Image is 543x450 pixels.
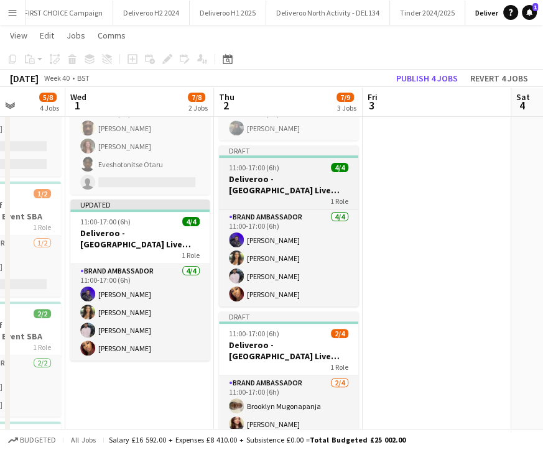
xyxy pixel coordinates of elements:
span: All jobs [68,435,98,444]
button: Revert 4 jobs [465,70,533,86]
span: 1 Role [330,196,348,206]
span: View [10,30,27,41]
span: Edit [40,30,54,41]
app-job-card: Updated11:00-17:00 (6h)4/4Deliveroo - [GEOGRAPHIC_DATA] Live Event SBA1 RoleBrand Ambassador4/411... [70,200,210,360]
a: View [5,27,32,44]
span: 11:00-17:00 (6h) [229,329,279,338]
button: Deliveroo H1 2025 [190,1,266,25]
div: Updated [70,200,210,209]
a: Edit [35,27,59,44]
span: Thu [219,91,234,103]
span: 3 [366,98,378,112]
button: FIRST CHOICE Campaign [14,1,113,25]
app-card-role: Brand Ambassador4/411:00-17:00 (6h)[PERSON_NAME][PERSON_NAME][PERSON_NAME][PERSON_NAME] [70,264,210,360]
span: Wed [70,91,86,103]
div: 2 Jobs [188,103,208,112]
span: 1/2 [34,189,51,198]
span: 2 [217,98,234,112]
app-card-role: Brand Ambassador4/411:00-17:00 (6h)[PERSON_NAME][PERSON_NAME][PERSON_NAME][PERSON_NAME] [219,210,358,306]
button: Tinder 2024/2025 [390,1,465,25]
span: 11:00-17:00 (6h) [80,217,131,226]
span: Comms [98,30,126,41]
div: BST [77,73,90,83]
button: Deliveroo H2 2024 [113,1,190,25]
span: 4 [514,98,530,112]
div: Draft [219,145,358,155]
h3: Deliveroo - [GEOGRAPHIC_DATA] Live Event SBA [219,173,358,196]
span: Budgeted [20,436,56,444]
div: 4 Jobs [40,103,59,112]
span: Sat [516,91,530,103]
button: Publish 4 jobs [391,70,463,86]
h3: Deliveroo - [GEOGRAPHIC_DATA] Live Event SBA [70,227,210,250]
div: Salary £16 592.00 + Expenses £8 410.00 + Subsistence £0.00 = [109,435,406,444]
span: 2/2 [34,309,51,318]
a: 1 [522,5,537,20]
div: [DATE] [10,72,39,85]
span: Jobs [67,30,85,41]
div: 3 Jobs [337,103,356,112]
span: 1 Role [330,362,348,372]
span: 1 [68,98,86,112]
span: Week 40 [41,73,72,83]
span: Total Budgeted £25 002.00 [310,435,406,444]
span: 7/9 [336,93,354,102]
span: 4/4 [182,217,200,226]
span: 1 Role [182,250,200,260]
app-job-card: Draft11:00-17:00 (6h)4/4Deliveroo - [GEOGRAPHIC_DATA] Live Event SBA1 RoleBrand Ambassador4/411:0... [219,145,358,306]
span: 1 [532,3,538,11]
a: Jobs [62,27,90,44]
span: Fri [368,91,378,103]
a: Comms [93,27,131,44]
span: 4/4 [331,163,348,172]
span: 2/4 [331,329,348,338]
span: 7/8 [188,93,205,102]
app-job-card: 11:00-17:00 (6h)3/4Deliveroo - [GEOGRAPHIC_DATA] Live Event SBA1 RoleBrand Ambassador3/411:00-17:... [70,44,210,195]
h3: Deliveroo - [GEOGRAPHIC_DATA] Live Event SBA [219,339,358,362]
span: 1 Role [33,223,51,232]
button: Budgeted [6,433,58,447]
span: 1 Role [33,342,51,352]
span: 5/8 [39,93,57,102]
app-card-role: Brand Ambassador1/110:00-11:00 (1h)[PERSON_NAME] [219,98,358,140]
app-card-role: Brand Ambassador3/411:00-17:00 (6h)[PERSON_NAME][PERSON_NAME]Eveshotonitse Otaru [70,98,210,195]
button: Deliveroo North Activity - DEL134 [266,1,390,25]
span: 11:00-17:00 (6h) [229,163,279,172]
div: Draft [219,311,358,321]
